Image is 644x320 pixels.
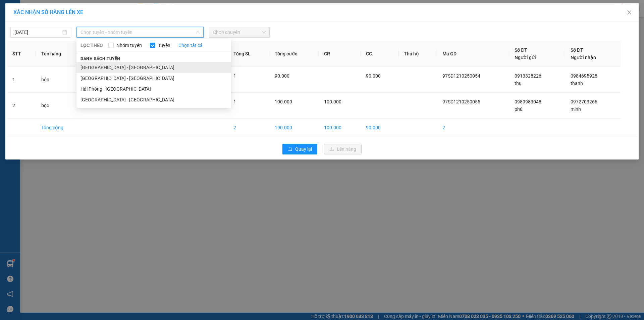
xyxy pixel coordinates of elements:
[76,56,124,62] span: Danh sách tuyến
[3,27,37,61] img: logo
[366,73,381,79] span: 90.000
[324,99,341,104] span: 100.000
[442,73,480,79] span: 97SD1210250054
[228,41,269,67] th: Tổng SL
[319,119,361,137] td: 100.000
[7,93,36,119] td: 2
[269,41,319,67] th: Tổng cước
[361,41,398,67] th: CC
[361,119,398,137] td: 90.000
[571,106,581,112] span: minh
[213,27,266,37] span: Chọn chuyến
[571,55,596,60] span: Người nhận
[398,41,437,67] th: Thu hộ
[275,99,292,104] span: 100.000
[228,119,269,137] td: 2
[515,47,527,53] span: Số ĐT
[571,81,583,86] span: thanh
[114,42,145,49] span: Nhóm tuyến
[442,99,480,104] span: 97SD1210250055
[38,29,96,53] span: Chuyển phát nhanh: [GEOGRAPHIC_DATA] - [GEOGRAPHIC_DATA]
[571,73,597,79] span: 0984695928
[76,94,231,105] li: [GEOGRAPHIC_DATA] - [GEOGRAPHIC_DATA]
[80,27,200,37] span: Chọn tuyến - nhóm tuyến
[36,93,85,119] td: bọc
[295,145,312,153] span: Quay lại
[515,99,541,104] span: 0989983048
[76,73,231,84] li: [GEOGRAPHIC_DATA] - [GEOGRAPHIC_DATA]
[515,73,541,79] span: 0913328226
[42,5,92,27] strong: CHUYỂN PHÁT NHANH VIP ANH HUY
[7,41,36,67] th: STT
[282,144,317,154] button: rollbackQuay lại
[76,84,231,94] li: Hải Phòng - [GEOGRAPHIC_DATA]
[324,144,362,154] button: uploadLên hàng
[515,81,522,86] span: thụ
[14,29,61,36] input: 12/10/2025
[571,47,583,53] span: Số ĐT
[233,99,236,104] span: 1
[571,99,597,104] span: 0972703266
[7,67,36,93] td: 1
[275,73,289,79] span: 90.000
[515,106,523,112] span: phú
[627,10,632,15] span: close
[155,42,173,49] span: Tuyến
[36,67,85,93] td: hộp
[36,41,85,67] th: Tên hàng
[288,147,292,152] span: rollback
[515,55,536,60] span: Người gửi
[80,42,103,49] span: LỌC THEO
[269,119,319,137] td: 190.000
[437,41,509,67] th: Mã GD
[76,62,231,73] li: [GEOGRAPHIC_DATA] - [GEOGRAPHIC_DATA]
[36,119,85,137] td: Tổng cộng
[178,42,203,49] a: Chọn tất cả
[437,119,509,137] td: 2
[620,3,639,22] button: Close
[233,73,236,79] span: 1
[196,30,200,34] span: down
[13,9,83,15] span: XÁC NHẬN SỐ HÀNG LÊN XE
[319,41,361,67] th: CR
